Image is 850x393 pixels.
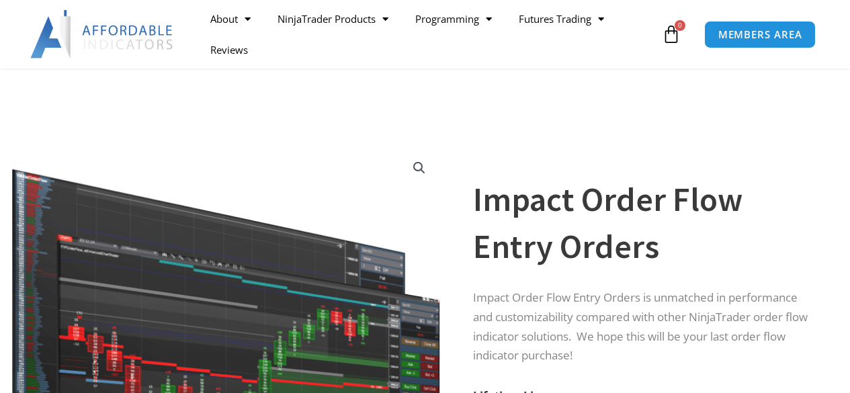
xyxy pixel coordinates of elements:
[30,10,175,58] img: LogoAI | Affordable Indicators – NinjaTrader
[642,15,701,54] a: 0
[718,30,802,40] span: MEMBERS AREA
[675,20,685,31] span: 0
[197,3,659,65] nav: Menu
[704,21,816,48] a: MEMBERS AREA
[197,34,261,65] a: Reviews
[197,3,264,34] a: About
[402,3,505,34] a: Programming
[407,156,431,180] a: View full-screen image gallery
[473,288,817,366] p: Impact Order Flow Entry Orders is unmatched in performance and customizability compared with othe...
[264,3,402,34] a: NinjaTrader Products
[505,3,618,34] a: Futures Trading
[473,176,817,270] h1: Impact Order Flow Entry Orders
